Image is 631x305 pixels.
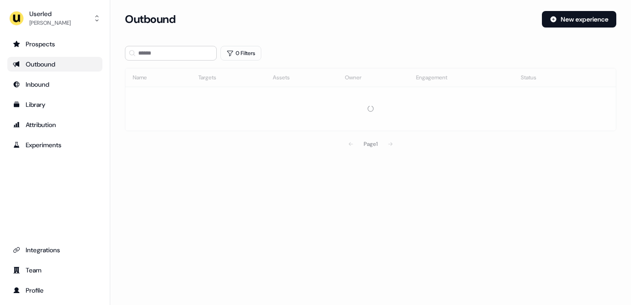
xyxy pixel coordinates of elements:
a: Go to integrations [7,243,102,257]
div: Outbound [13,60,97,69]
a: Go to templates [7,97,102,112]
a: Go to attribution [7,117,102,132]
a: Go to prospects [7,37,102,51]
div: Integrations [13,245,97,255]
div: [PERSON_NAME] [29,18,71,28]
button: 0 Filters [220,46,261,61]
h3: Outbound [125,12,175,26]
div: Attribution [13,120,97,129]
button: New experience [542,11,616,28]
div: Prospects [13,39,97,49]
div: Userled [29,9,71,18]
a: Go to Inbound [7,77,102,92]
a: Go to profile [7,283,102,298]
div: Inbound [13,80,97,89]
div: Team [13,266,97,275]
div: Profile [13,286,97,295]
a: Go to outbound experience [7,57,102,72]
button: Userled[PERSON_NAME] [7,7,102,29]
div: Experiments [13,140,97,150]
a: Go to team [7,263,102,277]
div: Library [13,100,97,109]
a: Go to experiments [7,138,102,152]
